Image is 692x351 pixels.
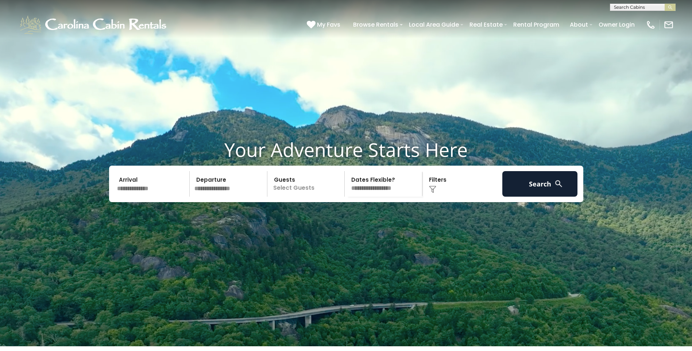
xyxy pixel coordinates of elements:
[566,18,592,31] a: About
[317,20,340,29] span: My Favs
[429,186,436,193] img: filter--v1.png
[502,171,578,197] button: Search
[270,171,345,197] p: Select Guests
[405,18,463,31] a: Local Area Guide
[664,20,674,30] img: mail-regular-white.png
[646,20,656,30] img: phone-regular-white.png
[307,20,342,30] a: My Favs
[5,138,687,161] h1: Your Adventure Starts Here
[554,179,563,188] img: search-regular-white.png
[18,14,170,36] img: White-1-1-2.png
[595,18,638,31] a: Owner Login
[510,18,563,31] a: Rental Program
[349,18,402,31] a: Browse Rentals
[466,18,506,31] a: Real Estate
